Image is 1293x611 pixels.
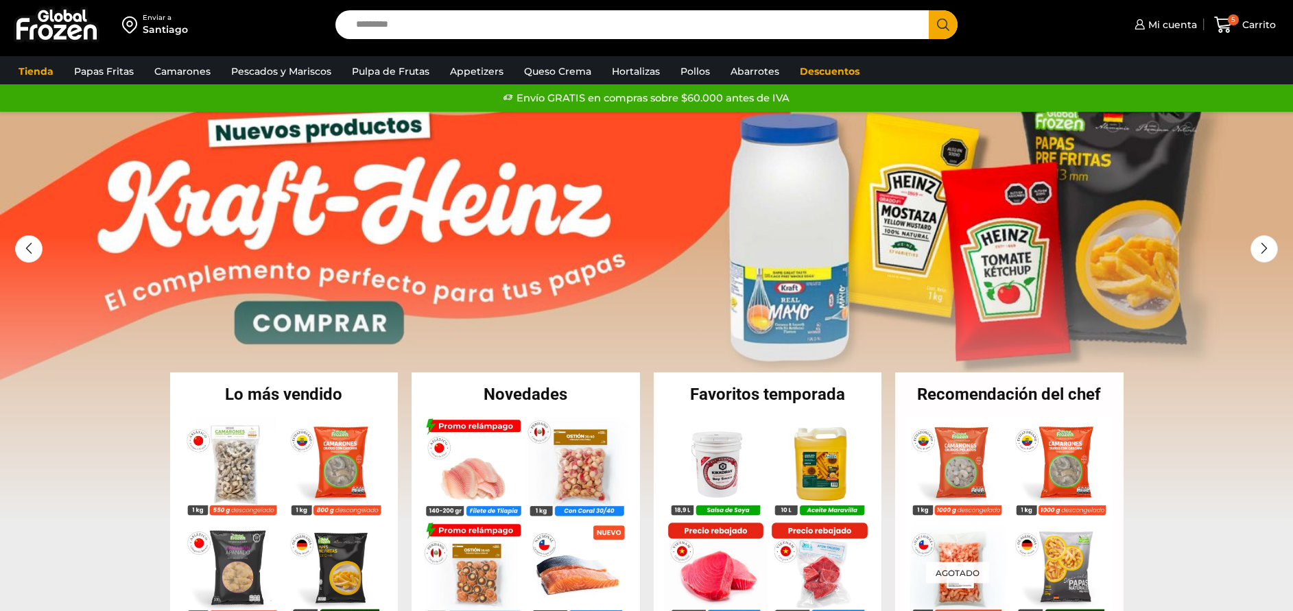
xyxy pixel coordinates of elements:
[147,58,217,84] a: Camarones
[67,58,141,84] a: Papas Fritas
[1131,11,1197,38] a: Mi cuenta
[15,235,43,263] div: Previous slide
[143,23,188,36] div: Santiago
[1239,18,1276,32] span: Carrito
[929,10,958,39] button: Search button
[793,58,866,84] a: Descuentos
[605,58,667,84] a: Hortalizas
[1211,9,1279,41] a: 5 Carrito
[1228,14,1239,25] span: 5
[517,58,598,84] a: Queso Crema
[443,58,510,84] a: Appetizers
[1250,235,1278,263] div: Next slide
[926,562,989,584] p: Agotado
[674,58,717,84] a: Pollos
[224,58,338,84] a: Pescados y Mariscos
[654,386,882,403] h2: Favoritos temporada
[345,58,436,84] a: Pulpa de Frutas
[1145,18,1197,32] span: Mi cuenta
[122,13,143,36] img: address-field-icon.svg
[12,58,60,84] a: Tienda
[724,58,786,84] a: Abarrotes
[412,386,640,403] h2: Novedades
[895,386,1124,403] h2: Recomendación del chef
[143,13,188,23] div: Enviar a
[170,386,399,403] h2: Lo más vendido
